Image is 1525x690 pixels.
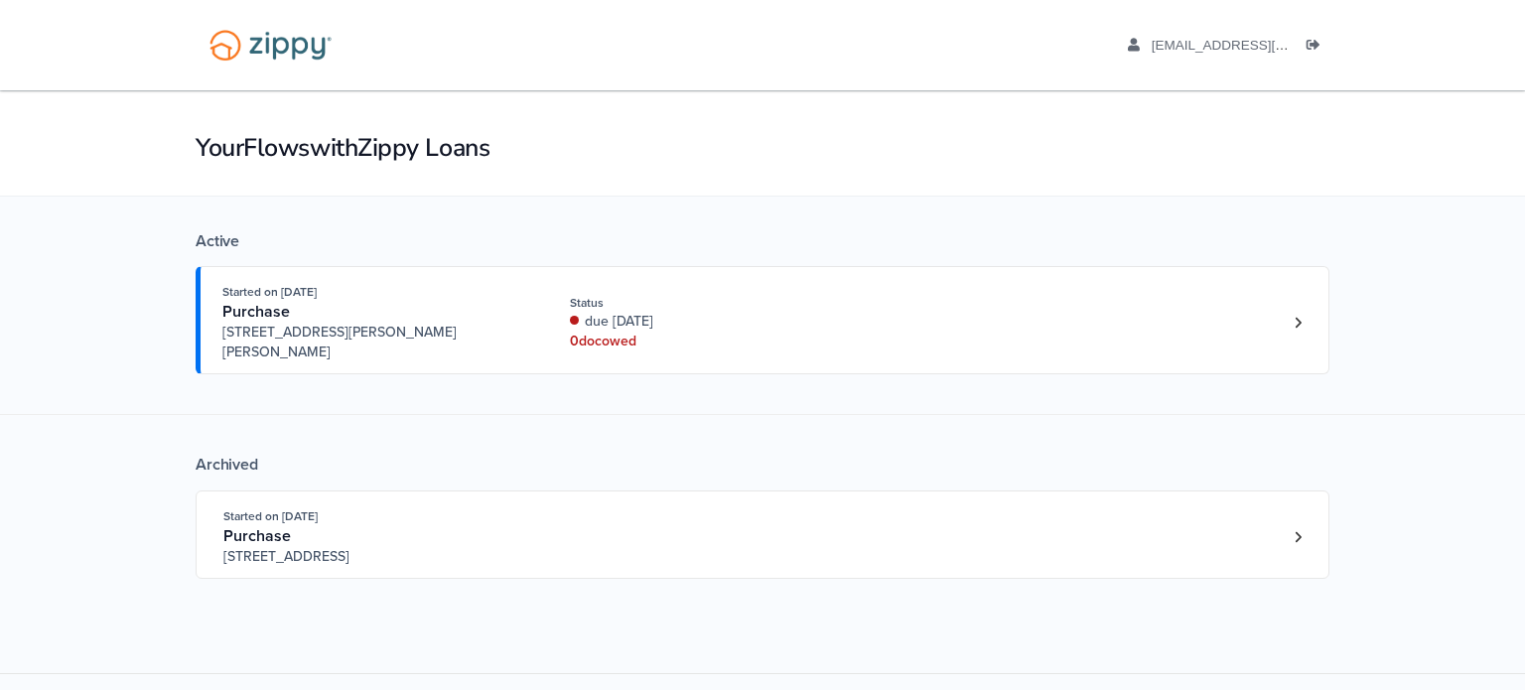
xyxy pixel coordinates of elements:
span: Purchase [222,302,290,322]
span: [STREET_ADDRESS] [223,547,526,567]
h1: Your Flows with Zippy Loans [196,131,1329,165]
div: Status [570,294,835,312]
div: Archived [196,455,1329,475]
span: Started on [DATE] [223,509,318,523]
span: Started on [DATE] [222,285,317,299]
a: Log out [1307,38,1328,58]
img: Logo [197,20,345,70]
div: due [DATE] [570,312,835,332]
a: Open loan 4184872 [196,266,1329,374]
span: madison.wilken@gmail.com [1152,38,1489,53]
a: Open loan 3985062 [196,490,1329,579]
a: Loan number 4184872 [1283,308,1313,338]
a: edit profile [1128,38,1489,58]
div: 0 doc owed [570,332,835,351]
a: Loan number 3985062 [1283,522,1313,552]
span: [STREET_ADDRESS][PERSON_NAME][PERSON_NAME] [222,323,525,362]
span: Purchase [223,526,291,546]
div: Active [196,231,1329,251]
